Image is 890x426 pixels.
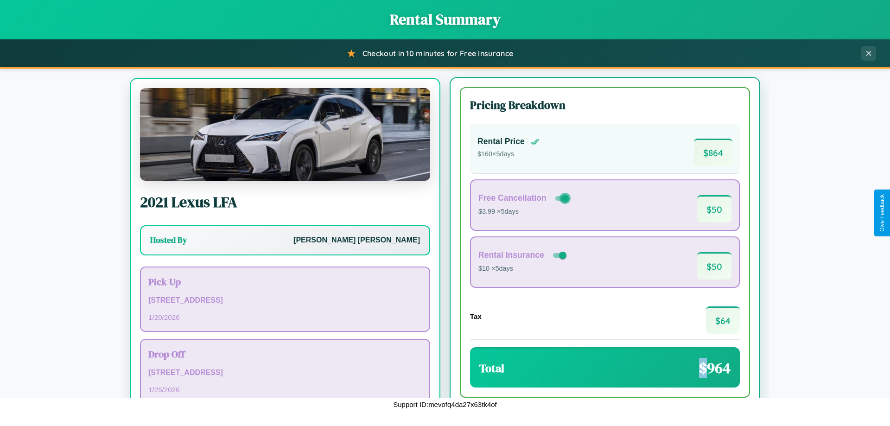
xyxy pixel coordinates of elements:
[362,49,513,58] span: Checkout in 10 minutes for Free Insurance
[140,192,430,212] h2: 2021 Lexus LFA
[697,252,731,280] span: $ 50
[293,234,420,247] p: [PERSON_NAME] [PERSON_NAME]
[478,193,547,203] h4: Free Cancellation
[694,139,732,166] span: $ 864
[148,294,422,307] p: [STREET_ADDRESS]
[697,195,731,223] span: $ 50
[148,347,422,361] h3: Drop Off
[477,148,540,160] p: $ 160 × 5 days
[148,366,422,380] p: [STREET_ADDRESS]
[477,137,525,146] h4: Rental Price
[393,398,496,411] p: Support ID: mevofq4da27x63tk4of
[478,250,544,260] h4: Rental Insurance
[140,88,430,181] img: Lexus LFA
[470,97,740,113] h3: Pricing Breakdown
[706,306,740,334] span: $ 64
[9,9,881,30] h1: Rental Summary
[478,206,571,218] p: $3.99 × 5 days
[699,358,731,378] span: $ 964
[479,361,504,376] h3: Total
[148,275,422,288] h3: Pick Up
[148,311,422,324] p: 1 / 20 / 2026
[150,235,187,246] h3: Hosted By
[470,312,482,320] h4: Tax
[879,194,885,232] div: Give Feedback
[478,263,568,275] p: $10 × 5 days
[148,383,422,396] p: 1 / 25 / 2026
